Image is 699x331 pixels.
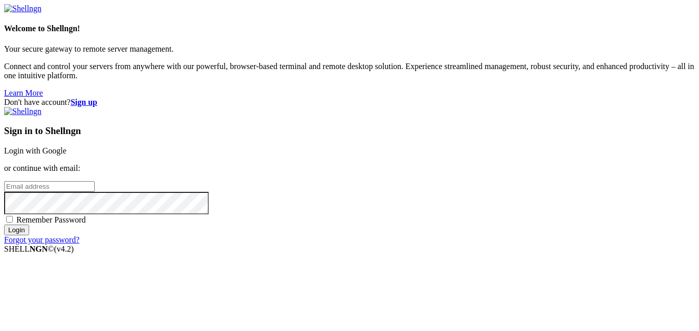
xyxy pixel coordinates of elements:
[4,24,695,33] h4: Welcome to Shellngn!
[54,245,74,253] span: 4.2.0
[4,125,695,137] h3: Sign in to Shellngn
[4,146,67,155] a: Login with Google
[4,89,43,97] a: Learn More
[4,62,695,80] p: Connect and control your servers from anywhere with our powerful, browser-based terminal and remo...
[4,45,695,54] p: Your secure gateway to remote server management.
[4,181,95,192] input: Email address
[4,164,695,173] p: or continue with email:
[6,216,13,223] input: Remember Password
[71,98,97,106] a: Sign up
[4,107,41,116] img: Shellngn
[4,98,695,107] div: Don't have account?
[4,4,41,13] img: Shellngn
[16,215,86,224] span: Remember Password
[4,225,29,235] input: Login
[30,245,48,253] b: NGN
[4,235,79,244] a: Forgot your password?
[4,245,74,253] span: SHELL ©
